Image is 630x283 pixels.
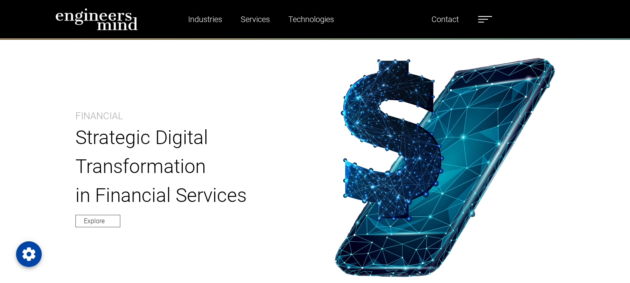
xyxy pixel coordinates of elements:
[185,10,225,29] a: Industries
[285,10,337,29] a: Technologies
[75,215,120,227] a: Explore
[334,58,555,277] img: img
[55,8,138,31] img: logo
[75,181,295,210] p: in Financial Services
[75,123,295,181] p: Strategic Digital Transformation
[75,109,123,123] p: Financial
[237,10,273,29] a: Services
[428,10,462,29] a: Contact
